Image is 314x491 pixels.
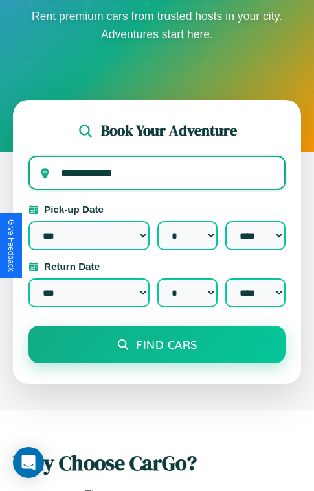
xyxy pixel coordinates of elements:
[28,261,286,272] label: Return Date
[13,447,44,478] div: Open Intercom Messenger
[28,204,286,215] label: Pick-up Date
[28,7,287,43] p: Rent premium cars from trusted hosts in your city. Adventures start here.
[13,449,301,477] h2: Why Choose CarGo?
[28,326,286,363] button: Find Cars
[6,219,16,272] div: Give Feedback
[101,121,237,141] h2: Book Your Adventure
